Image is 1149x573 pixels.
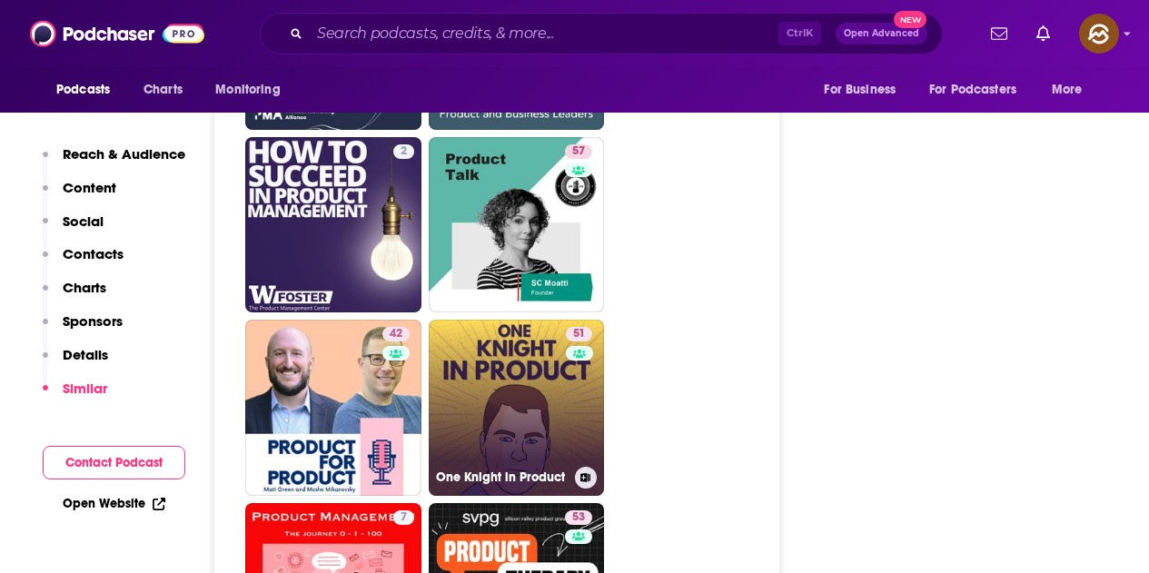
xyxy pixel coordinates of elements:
span: Open Advanced [844,29,919,38]
a: 57 [565,144,592,159]
span: Logged in as hey85204 [1079,14,1119,54]
button: Sponsors [43,312,123,346]
a: Show notifications dropdown [984,18,1015,49]
button: Similar [43,380,107,413]
a: 51 [566,327,592,341]
span: Podcasts [56,77,110,103]
a: 7 [393,510,414,525]
button: Open AdvancedNew [836,23,927,44]
span: For Podcasters [929,77,1016,103]
button: Content [43,179,116,212]
button: open menu [203,73,303,107]
span: 57 [572,143,585,161]
button: Social [43,212,104,246]
a: 57 [429,137,605,313]
a: 2 [393,144,414,159]
span: Ctrl K [778,22,821,45]
img: Podchaser - Follow, Share and Rate Podcasts [30,16,204,51]
p: Reach & Audience [63,145,185,163]
a: 51One Knight in Product [429,320,605,496]
span: For Business [824,77,896,103]
button: open menu [917,73,1043,107]
p: Content [63,179,116,196]
button: Charts [43,279,106,312]
span: 53 [572,509,585,527]
p: Sponsors [63,312,123,330]
p: Details [63,346,108,363]
a: Show notifications dropdown [1029,18,1057,49]
a: 53 [565,510,592,525]
span: Monitoring [215,77,280,103]
span: New [894,11,926,28]
a: 42 [245,320,421,496]
button: Contact Podcast [43,446,185,479]
button: Contacts [43,245,124,279]
p: Similar [63,380,107,397]
p: Social [63,212,104,230]
a: 42 [382,327,410,341]
button: Details [43,346,108,380]
button: open menu [811,73,918,107]
p: Contacts [63,245,124,262]
div: Search podcasts, credits, & more... [260,13,943,54]
input: Search podcasts, credits, & more... [310,19,778,48]
span: 51 [573,325,585,343]
h3: One Knight in Product [436,469,568,485]
span: 2 [401,143,407,161]
p: Charts [63,279,106,296]
span: 7 [401,509,407,527]
button: open menu [1039,73,1105,107]
a: Charts [132,73,193,107]
span: Charts [144,77,183,103]
a: Open Website [63,496,165,511]
button: open menu [44,73,134,107]
span: 42 [390,325,402,343]
img: User Profile [1079,14,1119,54]
button: Reach & Audience [43,145,185,179]
button: Show profile menu [1079,14,1119,54]
a: 2 [245,137,421,313]
span: More [1052,77,1083,103]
